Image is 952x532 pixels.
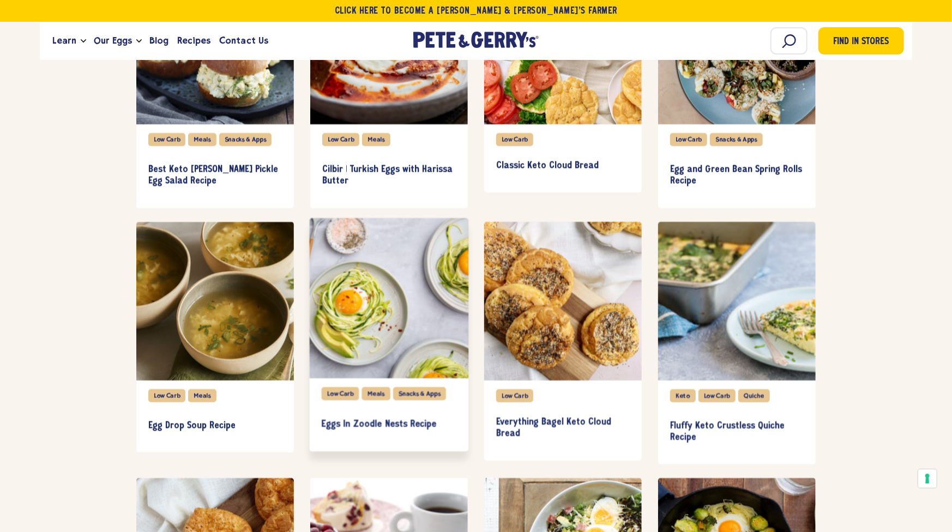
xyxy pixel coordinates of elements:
[496,416,630,440] h3: Everything Bagel Keto Cloud Bread
[698,389,736,402] div: Low Carb
[81,39,86,43] button: Open the dropdown menu for Learn
[177,34,210,47] span: Recipes
[322,154,456,197] a: Cilbir | Turkish Eggs with Harissa Butter
[94,34,132,47] span: Our Eggs
[738,389,770,402] div: Quiche
[496,407,630,450] a: Everything Bagel Keto Cloud Bread
[136,222,294,453] div: item
[496,160,630,172] h3: Classic Keto Cloud Bread
[219,133,272,146] div: Snacks & Apps
[918,469,937,488] button: Your consent preferences for tracking technologies
[322,408,456,440] a: Eggs In Zoodle Nests Recipe
[145,26,173,56] a: Blog
[484,222,642,461] div: item
[173,26,215,56] a: Recipes
[322,133,359,146] div: Low Carb
[362,387,390,400] div: Meals
[670,410,804,454] a: Fluffy Keto Crustless Quiche Recipe
[496,133,533,146] div: Low Carb
[322,164,456,188] h3: Cilbir | Turkish Eggs with Harissa Butter
[393,387,447,400] div: Snacks & Apps
[670,154,804,197] a: Egg and Green Bean Spring Rolls Recipe
[215,26,273,56] a: Contact Us
[670,420,804,444] h3: Fluffy Keto Crustless Quiche Recipe
[322,387,359,400] div: Low Carb
[188,133,216,146] div: Meals
[136,39,142,43] button: Open the dropdown menu for Our Eggs
[220,34,268,47] span: Contact Us
[818,27,904,55] a: Find in Stores
[496,389,533,402] div: Low Carb
[148,410,282,442] a: Egg Drop Soup Recipe
[148,164,282,188] h3: Best Keto [PERSON_NAME] Pickle Egg Salad Recipe
[48,26,81,56] a: Learn
[770,27,808,55] input: Search
[496,150,630,182] a: Classic Keto Cloud Bread
[658,222,816,464] div: item
[89,26,136,56] a: Our Eggs
[188,389,216,402] div: Meals
[834,35,889,50] span: Find in Stores
[670,133,707,146] div: Low Carb
[310,222,468,453] div: item
[148,420,282,432] h3: Egg Drop Soup Recipe
[362,133,390,146] div: Meals
[149,34,168,47] span: Blog
[670,164,804,188] h3: Egg and Green Bean Spring Rolls Recipe
[148,154,282,197] a: Best Keto [PERSON_NAME] Pickle Egg Salad Recipe
[148,389,185,402] div: Low Carb
[322,418,456,430] h3: Eggs In Zoodle Nests Recipe
[670,389,696,402] div: Keto
[52,34,76,47] span: Learn
[710,133,763,146] div: Snacks & Apps
[148,133,185,146] div: Low Carb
